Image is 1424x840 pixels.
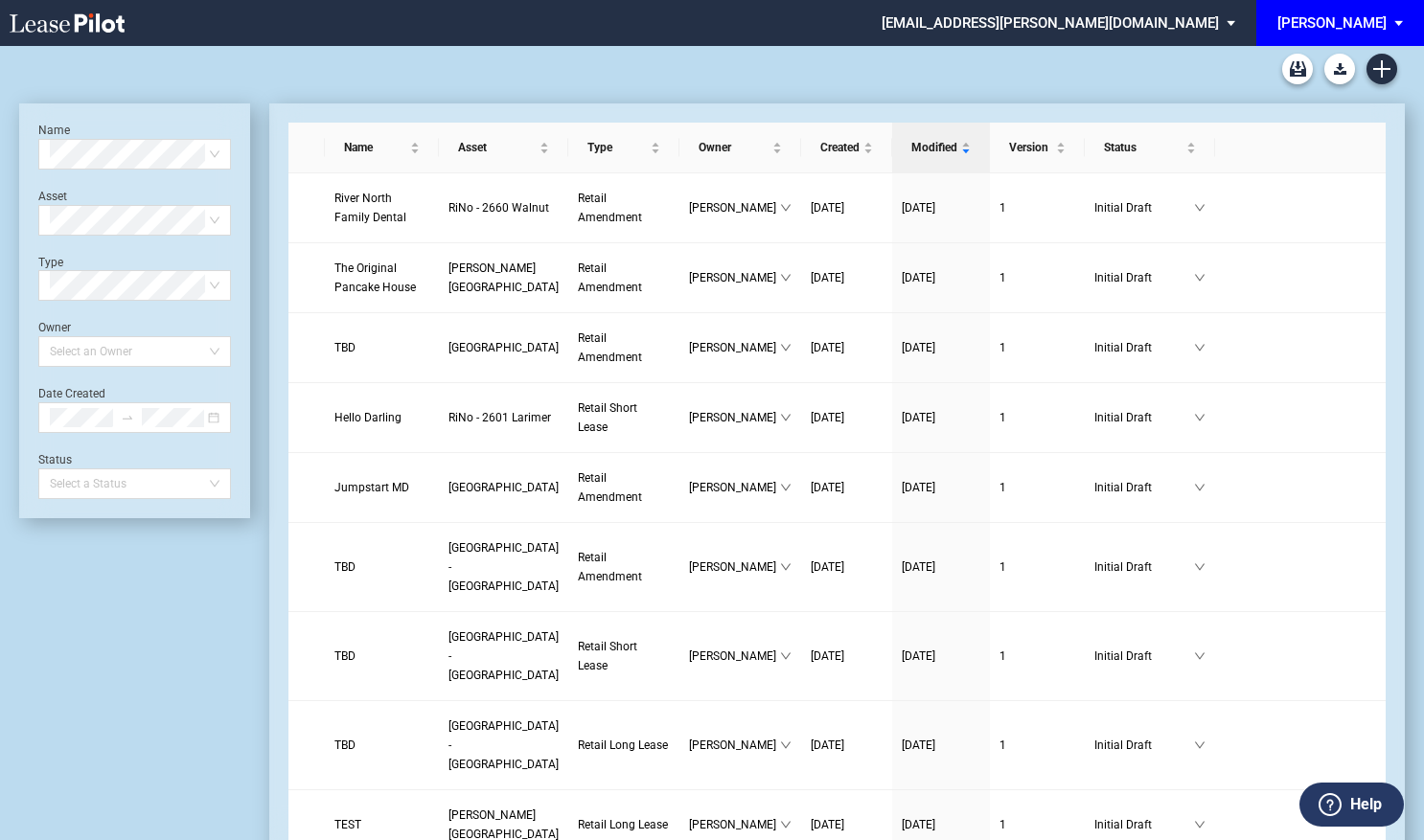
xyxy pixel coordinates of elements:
a: Retail Long Lease [578,736,670,755]
span: Initial Draft [1094,736,1194,755]
span: [DATE] [811,201,844,215]
span: Type [587,138,647,157]
span: Retail Long Lease [578,818,668,831]
div: [PERSON_NAME] [1277,14,1387,32]
label: Type [38,256,63,269]
a: 1 [999,557,1075,577]
a: [DATE] [811,815,883,834]
label: Status [38,453,72,466]
a: 1 [999,478,1075,497]
span: [PERSON_NAME] [689,557,780,577]
span: down [780,561,792,573]
span: Retail Short Lease [578,640,637,672]
span: 1 [999,411,1006,424]
a: Retail Amendment [578,329,670,367]
a: Retail Amendment [578,259,670,297]
a: [GEOGRAPHIC_DATA] - [GEOGRAPHIC_DATA] [448,716,559,774]
a: Retail Amendment [578,468,670,507]
span: [DATE] [902,201,935,215]
span: Version [1009,138,1052,157]
span: [DATE] [902,271,935,284]
span: Status [1104,138,1183,157]
a: 1 [999,338,1075,357]
th: Owner [679,123,801,173]
span: [DATE] [902,481,935,494]
span: Owner [699,138,769,157]
span: TBD [334,738,356,752]
span: Retail Amendment [578,331,642,364]
span: Uptown Park - East [448,630,559,682]
a: [GEOGRAPHIC_DATA] - [GEOGRAPHIC_DATA] [448,627,559,685]
span: RiNo - 2601 Larimer [448,411,551,424]
a: [DATE] [811,557,883,577]
span: [DATE] [811,560,844,574]
span: [DATE] [902,341,935,354]
span: Initial Draft [1094,478,1194,497]
th: Name [325,123,439,173]
a: [GEOGRAPHIC_DATA] [448,478,559,497]
span: 1 [999,481,1006,494]
span: [PERSON_NAME] [689,736,780,755]
span: down [1194,819,1206,830]
span: down [780,272,792,284]
span: RiNo - 2660 Walnut [448,201,549,215]
span: down [1194,482,1206,493]
span: Retail Long Lease [578,738,668,752]
a: TBD [334,736,429,755]
th: Type [568,123,679,173]
a: [DATE] [811,198,883,217]
span: Initial Draft [1094,815,1194,834]
span: down [1194,650,1206,662]
span: swap-right [121,411,134,424]
span: Retail Amendment [578,471,642,504]
span: 1 [999,818,1006,831]
span: Modified [911,138,957,157]
span: [DATE] [811,481,844,494]
a: [DATE] [902,268,980,287]
span: 1 [999,738,1006,752]
span: [PERSON_NAME] [689,408,780,427]
th: Modified [892,123,990,173]
a: [DATE] [902,647,980,666]
span: [PERSON_NAME] [689,478,780,497]
span: Retail Short Lease [578,401,637,434]
a: [DATE] [811,478,883,497]
a: [DATE] [811,736,883,755]
a: TBD [334,557,429,577]
a: 1 [999,408,1075,427]
span: TBD [334,649,356,663]
th: Version [990,123,1085,173]
span: Initial Draft [1094,268,1194,287]
span: down [1194,739,1206,751]
span: down [780,412,792,423]
a: Retail Amendment [578,548,670,586]
span: down [780,739,792,751]
th: Status [1085,123,1215,173]
span: Retail Amendment [578,192,642,224]
span: down [780,819,792,830]
span: [DATE] [902,411,935,424]
span: 1 [999,201,1006,215]
span: down [780,482,792,493]
span: Initial Draft [1094,408,1194,427]
a: 1 [999,647,1075,666]
span: [DATE] [811,738,844,752]
a: [DATE] [811,268,883,287]
a: [GEOGRAPHIC_DATA] [448,338,559,357]
th: Created [801,123,892,173]
span: to [121,411,134,424]
a: Retail Short Lease [578,637,670,675]
span: down [1194,412,1206,423]
a: [DATE] [811,408,883,427]
a: River North Family Dental [334,189,429,227]
span: Initial Draft [1094,647,1194,666]
a: [DATE] [902,557,980,577]
a: Jumpstart MD [334,478,429,497]
span: River North Family Dental [334,192,406,224]
a: Retail Amendment [578,189,670,227]
a: TBD [334,338,429,357]
span: Asset [458,138,536,157]
span: [DATE] [811,649,844,663]
span: Created [820,138,860,157]
a: Retail Short Lease [578,398,670,437]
